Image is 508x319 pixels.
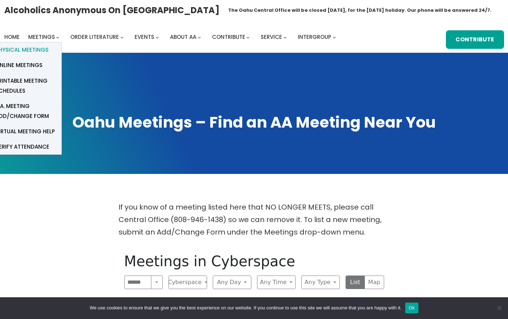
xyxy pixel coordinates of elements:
button: Intergroup submenu [333,35,336,38]
span: No [496,304,503,312]
button: Contribute submenu [246,35,250,38]
th: Location / Group [259,295,307,318]
th: Meeting [177,295,259,318]
a: Meetings [28,32,55,42]
a: Contribute [212,32,245,42]
button: Cyberspace [169,276,207,289]
button: Any Time [257,276,296,289]
a: Events [135,32,154,42]
span: Service [261,33,282,41]
span: About AA [170,33,196,41]
button: Any Day [213,276,251,289]
button: Search [151,276,162,289]
h1: Meetings in Cyberspace [124,253,384,270]
a: About AA [170,32,196,42]
input: Search [124,276,152,289]
button: List [346,276,365,289]
th: Region [347,295,389,318]
nav: Intergroup [4,32,338,42]
a: Home [4,32,20,42]
button: Map [364,276,384,289]
span: Meetings [28,33,55,41]
h1: Oahu Meetings – Find an AA Meeting Near You [7,112,501,133]
a: Intergroup [298,32,331,42]
h1: The Oahu Central Office will be closed [DATE], for the [DATE] holiday. Our phone will be answered... [228,7,492,14]
span: Home [4,33,20,41]
a: Alcoholics Anonymous on [GEOGRAPHIC_DATA] [4,2,220,18]
p: If you know of a meeting listed here that NO LONGER MEETS, please call Central Office (808-946-14... [119,201,390,238]
button: Meetings submenu [56,35,59,38]
th: Address [307,295,348,318]
a: Contribute [446,30,504,49]
button: Any Type [301,276,340,289]
button: Service submenu [283,35,287,38]
span: We use cookies to ensure that we give you the best experience on our website. If you continue to ... [90,304,401,312]
span: Events [135,33,154,41]
a: Service [261,32,282,42]
span: Contribute [212,33,245,41]
span: Intergroup [298,33,331,41]
th: Time [119,295,177,318]
button: Order Literature submenu [120,35,124,38]
button: About AA submenu [198,35,201,38]
button: Events submenu [156,35,159,38]
span: Order Literature [70,33,119,41]
button: Ok [405,303,418,313]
